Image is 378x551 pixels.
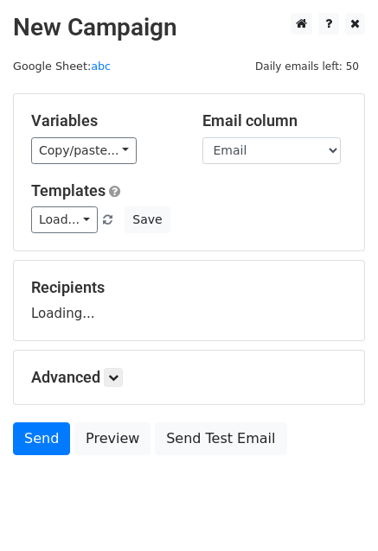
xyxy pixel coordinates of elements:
[13,422,70,455] a: Send
[13,13,365,42] h2: New Campaign
[31,137,137,164] a: Copy/paste...
[155,422,286,455] a: Send Test Email
[31,278,347,297] h5: Recipients
[31,206,98,233] a: Load...
[31,278,347,323] div: Loading...
[125,206,170,233] button: Save
[31,181,106,199] a: Templates
[249,60,365,73] a: Daily emails left: 50
[13,60,111,73] small: Google Sheet:
[91,60,111,73] a: abc
[74,422,151,455] a: Preview
[31,111,176,130] h5: Variables
[202,111,348,130] h5: Email column
[249,57,365,76] span: Daily emails left: 50
[31,368,347,387] h5: Advanced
